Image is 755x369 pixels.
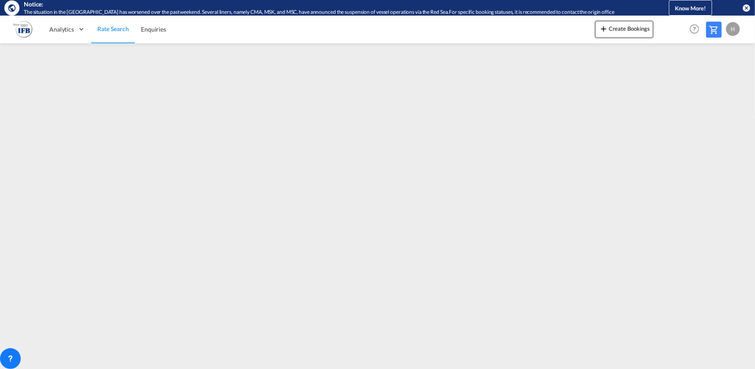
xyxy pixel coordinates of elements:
[598,23,609,34] md-icon: icon-plus 400-fg
[8,3,16,12] md-icon: icon-earth
[43,15,91,43] div: Analytics
[141,26,166,33] span: Enquiries
[687,22,702,36] span: Help
[675,5,706,12] span: Know More!
[91,15,135,43] a: Rate Search
[726,22,740,36] div: H
[49,25,74,34] span: Analytics
[742,3,751,12] button: icon-close-circle
[687,22,706,37] div: Help
[97,25,129,32] span: Rate Search
[135,15,172,43] a: Enquiries
[13,19,32,39] img: b628ab10256c11eeb52753acbc15d091.png
[24,9,639,16] div: The situation in the Red Sea has worsened over the past weekend. Several liners, namely CMA, MSK,...
[595,21,653,38] button: icon-plus 400-fgCreate Bookings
